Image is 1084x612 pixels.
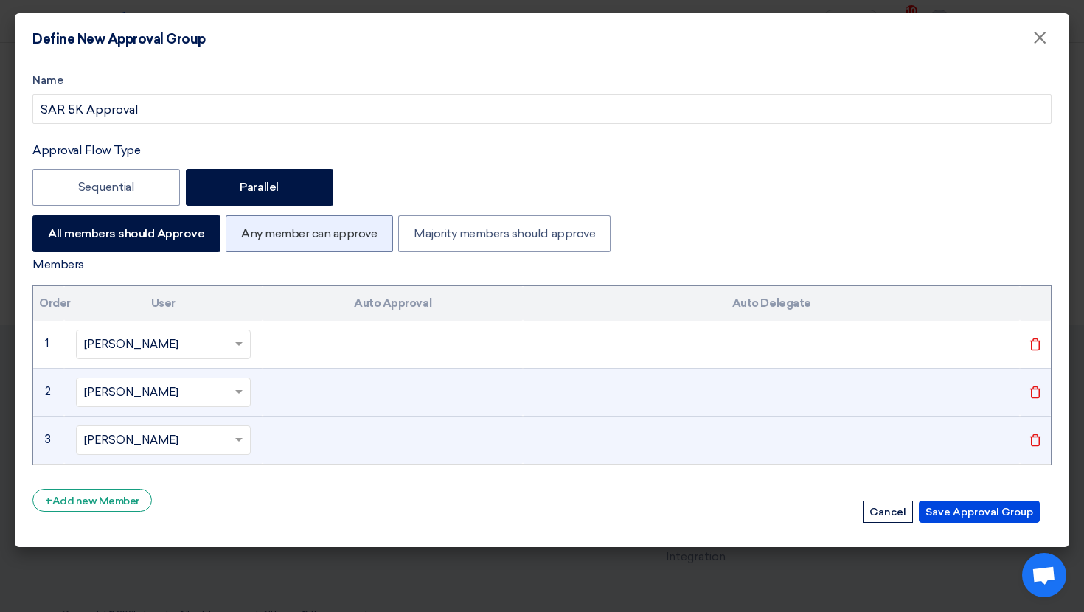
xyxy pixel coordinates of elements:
label: Name [32,72,1052,89]
div: Open chat [1022,553,1066,597]
label: All members should Approve [32,215,220,252]
span: × [1032,27,1047,56]
label: Parallel [186,169,333,206]
span: + [45,494,52,508]
label: Members [32,256,84,274]
input: Name [32,94,1052,124]
td: 3 [33,416,64,464]
button: Cancel [863,501,913,523]
th: User [64,286,263,321]
td: 2 [33,368,64,416]
th: Order [33,286,64,321]
h4: Define New Approval Group [32,31,206,47]
label: Majority members should approve [398,215,611,252]
label: Any member can approve [226,215,392,252]
div: Add new Member [32,489,152,512]
button: Save Approval Group [919,501,1040,523]
td: 1 [33,321,64,369]
th: Auto Approval [263,286,523,321]
button: Close [1021,24,1059,53]
label: Sequential [32,169,180,206]
th: Auto Delegate [523,286,1020,321]
label: Approval Flow Type [32,142,140,159]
